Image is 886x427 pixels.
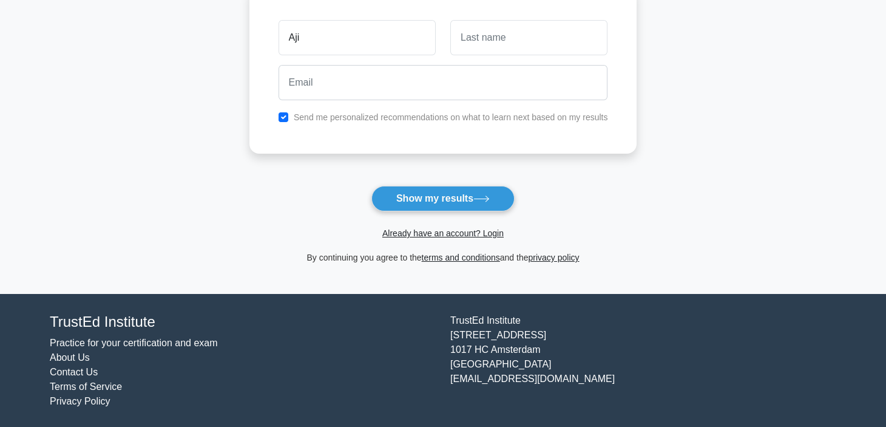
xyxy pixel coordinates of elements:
[242,250,644,265] div: By continuing you agree to the and the
[50,338,218,348] a: Practice for your certification and exam
[529,253,580,262] a: privacy policy
[50,313,436,331] h4: TrustEd Institute
[443,313,844,409] div: TrustEd Institute [STREET_ADDRESS] 1017 HC Amsterdam [GEOGRAPHIC_DATA] [EMAIL_ADDRESS][DOMAIN_NAME]
[382,228,504,238] a: Already have an account? Login
[50,396,110,406] a: Privacy Policy
[50,367,98,377] a: Contact Us
[294,112,608,122] label: Send me personalized recommendations on what to learn next based on my results
[422,253,500,262] a: terms and conditions
[371,186,515,211] button: Show my results
[50,352,90,363] a: About Us
[279,20,436,55] input: First name
[279,65,608,100] input: Email
[50,381,122,392] a: Terms of Service
[450,20,607,55] input: Last name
